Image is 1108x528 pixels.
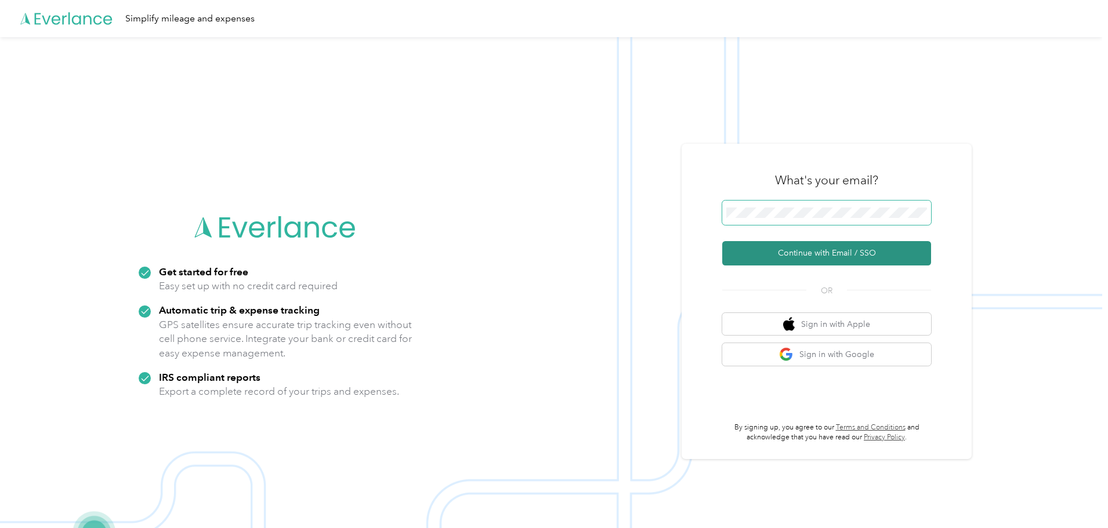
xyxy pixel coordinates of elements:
[159,384,399,399] p: Export a complete record of your trips and expenses.
[779,347,794,362] img: google logo
[722,241,931,265] button: Continue with Email / SSO
[159,304,320,316] strong: Automatic trip & expense tracking
[783,317,795,332] img: apple logo
[159,279,338,293] p: Easy set up with no credit card required
[159,318,412,361] p: GPS satellites ensure accurate trip tracking even without cell phone service. Integrate your bank...
[722,313,931,336] button: apple logoSign in with Apple
[806,285,847,297] span: OR
[836,423,906,432] a: Terms and Conditions
[159,371,260,383] strong: IRS compliant reports
[775,172,878,188] h3: What's your email?
[722,343,931,366] button: google logoSign in with Google
[864,433,905,442] a: Privacy Policy
[159,265,248,278] strong: Get started for free
[125,12,255,26] div: Simplify mileage and expenses
[722,423,931,443] p: By signing up, you agree to our and acknowledge that you have read our .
